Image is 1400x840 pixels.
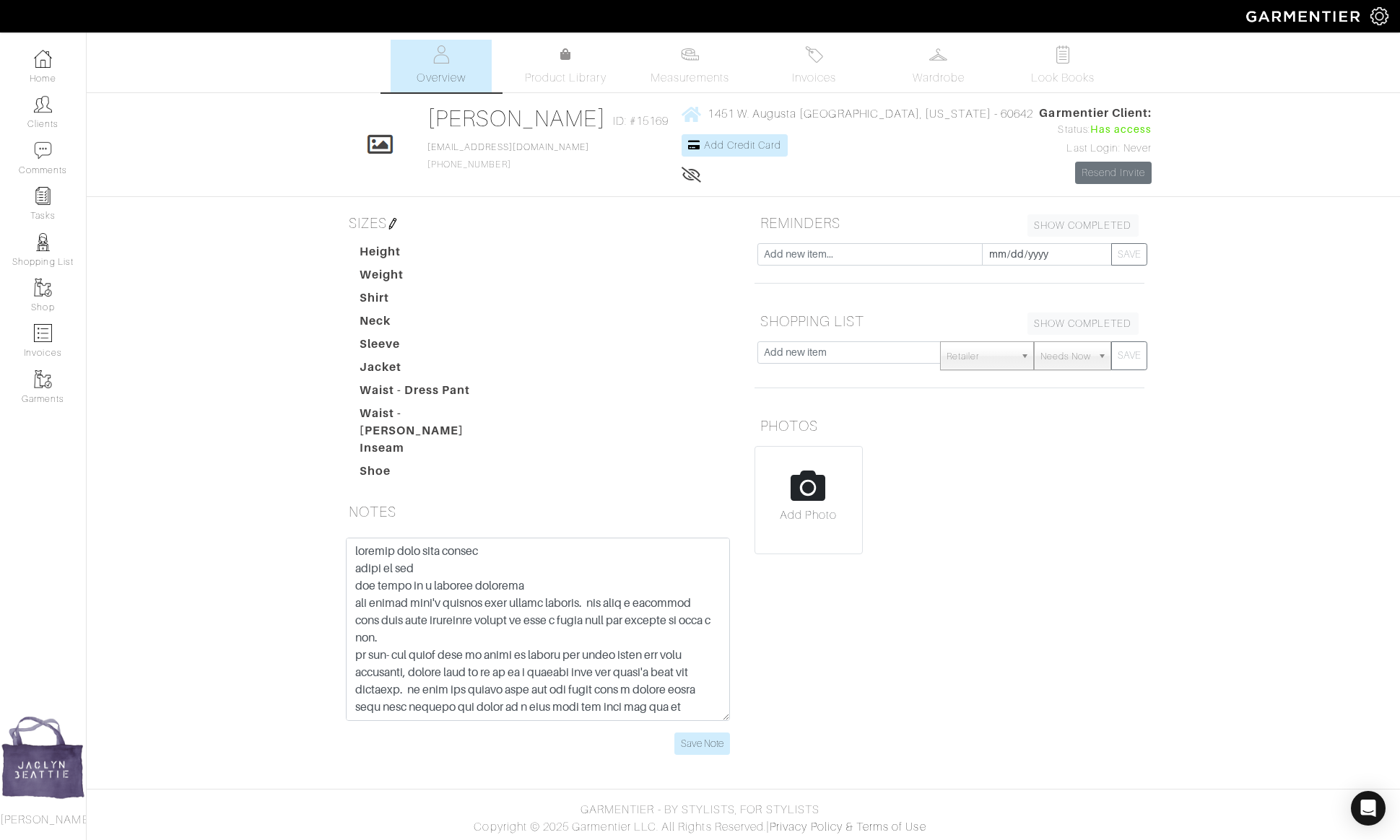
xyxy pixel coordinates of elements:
span: Look Books [1031,69,1095,87]
span: ID: #15169 [613,113,669,130]
input: Save Note [674,732,730,755]
span: Add Credit Card [704,139,782,151]
h5: PHOTOS [755,411,1144,440]
h5: SIZES [343,209,733,237]
span: Wardrobe [913,69,965,87]
dt: Shoe [349,463,513,486]
span: Has access [1090,122,1152,138]
dt: Inseam [349,439,513,463]
img: gear-icon-white-bd11855cb880d31180b6d7d6211b90ccbf57a29d726f0c71d8c61bd08dd39cc2.png [1370,7,1388,25]
a: Privacy Policy & Terms of Use [770,821,926,834]
h5: NOTES [343,497,733,526]
img: comment-icon-a0a6a9ef722e966f86d9cbdc48e553b5cf19dbc54f86b18d962a5391bc8f6eb6.png [34,141,52,159]
dt: Sleeve [349,336,513,359]
a: Measurements [639,40,741,92]
img: garments-icon-b7da505a4dc4fd61783c78ac3ca0ef83fa9d6f193b1c9dc38574b1d14d53ca28.png [34,279,52,297]
span: Garmentier Client: [1039,105,1152,122]
img: clients-icon-6bae9207a08558b7cb47a8932f037763ab4055f8c8b6bfacd5dc20c3e0201464.png [34,95,52,113]
dt: Height [349,243,513,266]
a: Resend Invite [1075,162,1152,184]
a: [EMAIL_ADDRESS][DOMAIN_NAME] [427,142,589,152]
span: 1451 W. Augusta [GEOGRAPHIC_DATA], [US_STATE] - 60642 [708,108,1033,121]
span: Retailer [947,342,1014,371]
img: stylists-icon-eb353228a002819b7ec25b43dbf5f0378dd9e0616d9560372ff212230b889e62.png [34,233,52,251]
dt: Jacket [349,359,513,382]
a: Overview [391,40,492,92]
img: pen-cf24a1663064a2ec1b9c1bd2387e9de7a2fa800b781884d57f21acf72779bad2.png [387,218,399,229]
div: Last Login: Never [1039,141,1152,157]
input: Add new item [757,341,942,364]
img: orders-icon-0abe47150d42831381b5fb84f609e132dff9fe21cb692f30cb5eec754e2cba89.png [34,324,52,342]
img: basicinfo-40fd8af6dae0f16599ec9e87c0ef1c0a1fdea2edbe929e3d69a839185d80c458.svg [432,45,451,64]
img: todo-9ac3debb85659649dc8f770b8b6100bb5dab4b48dedcbae339e5042a72dfd3cc.svg [1053,45,1071,64]
a: [PERSON_NAME] [427,105,606,131]
a: SHOW COMPLETED [1027,214,1139,237]
dt: Weight [349,266,513,289]
button: SAVE [1111,243,1147,266]
dt: Shirt [349,289,513,312]
img: dashboard-icon-dbcd8f5a0b271acd01030246c82b418ddd0df26cd7fceb0bd07c9910d44c42f6.png [34,50,52,68]
a: Look Books [1012,40,1113,92]
dt: Neck [349,312,513,336]
span: Needs Now [1040,342,1091,371]
span: Overview [417,69,465,87]
dt: Waist - [PERSON_NAME] [349,405,513,439]
textarea: loremip dolo sita consec adipi el sed doe tempo in u laboree dolorema ali enimad mini'v quisnos e... [346,538,730,721]
span: Measurements [651,69,729,87]
div: Status: [1039,122,1152,138]
span: Invoices [792,69,836,87]
span: [PHONE_NUMBER] [427,142,589,170]
span: Product Library [525,69,606,87]
button: SAVE [1111,341,1147,370]
a: SHOW COMPLETED [1027,312,1139,335]
img: reminder-icon-8004d30b9f0a5d33ae49ab947aed9ed385cf756f9e5892f1edd6e32f2345188e.png [34,187,52,205]
img: orders-27d20c2124de7fd6de4e0e44c1d41de31381a507db9b33961299e4e07d508b8c.svg [805,45,823,64]
img: wardrobe-487a4870c1b7c33e795ec22d11cfc2ed9d08956e64fb3008fe2437562e282088.svg [929,45,947,64]
h5: REMINDERS [755,209,1144,237]
a: Add Credit Card [682,134,788,157]
a: Product Library [515,46,616,87]
img: garments-icon-b7da505a4dc4fd61783c78ac3ca0ef83fa9d6f193b1c9dc38574b1d14d53ca28.png [34,370,52,388]
dt: Waist - Dress Pant [349,382,513,405]
span: Copyright © 2025 Garmentier LLC. All Rights Reserved. [474,821,766,834]
h5: SHOPPING LIST [755,307,1144,336]
img: garmentier-logo-header-white-b43fb05a5012e4ada735d5af1a66efaba907eab6374d6393d1fbf88cb4ef424d.png [1239,4,1370,29]
a: Wardrobe [888,40,989,92]
img: measurements-466bbee1fd09ba9460f595b01e5d73f9e2bff037440d3c8f018324cb6cdf7a4a.svg [681,45,699,64]
div: Open Intercom Messenger [1351,791,1386,826]
input: Add new item... [757,243,983,266]
a: 1451 W. Augusta [GEOGRAPHIC_DATA], [US_STATE] - 60642 [682,105,1033,123]
a: Invoices [764,40,865,92]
